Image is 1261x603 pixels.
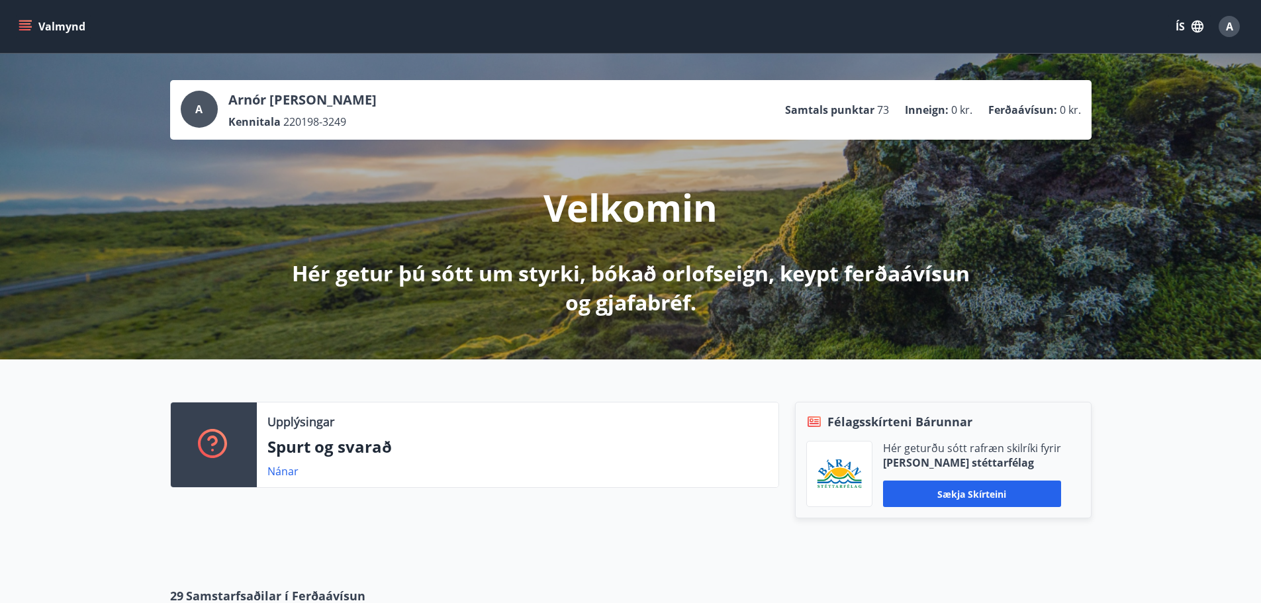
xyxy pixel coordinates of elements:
[1213,11,1245,42] button: A
[883,455,1061,470] p: [PERSON_NAME] stéttarfélag
[951,103,972,117] span: 0 kr.
[1226,19,1233,34] span: A
[1060,103,1081,117] span: 0 kr.
[195,102,203,116] span: A
[16,15,91,38] button: menu
[883,441,1061,455] p: Hér geturðu sótt rafræn skilríki fyrir
[228,91,377,109] p: Arnór [PERSON_NAME]
[905,103,949,117] p: Inneign :
[543,182,718,232] p: Velkomin
[988,103,1057,117] p: Ferðaávísun :
[228,115,281,129] p: Kennitala
[281,259,980,317] p: Hér getur þú sótt um styrki, bókað orlofseign, keypt ferðaávísun og gjafabréf.
[883,481,1061,507] button: Sækja skírteini
[267,464,299,479] a: Nánar
[283,115,346,129] span: 220198-3249
[877,103,889,117] span: 73
[785,103,874,117] p: Samtals punktar
[827,413,972,430] span: Félagsskírteni Bárunnar
[267,436,768,458] p: Spurt og svarað
[817,459,862,490] img: Bz2lGXKH3FXEIQKvoQ8VL0Fr0uCiWgfgA3I6fSs8.png
[1168,15,1211,38] button: ÍS
[267,413,334,430] p: Upplýsingar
